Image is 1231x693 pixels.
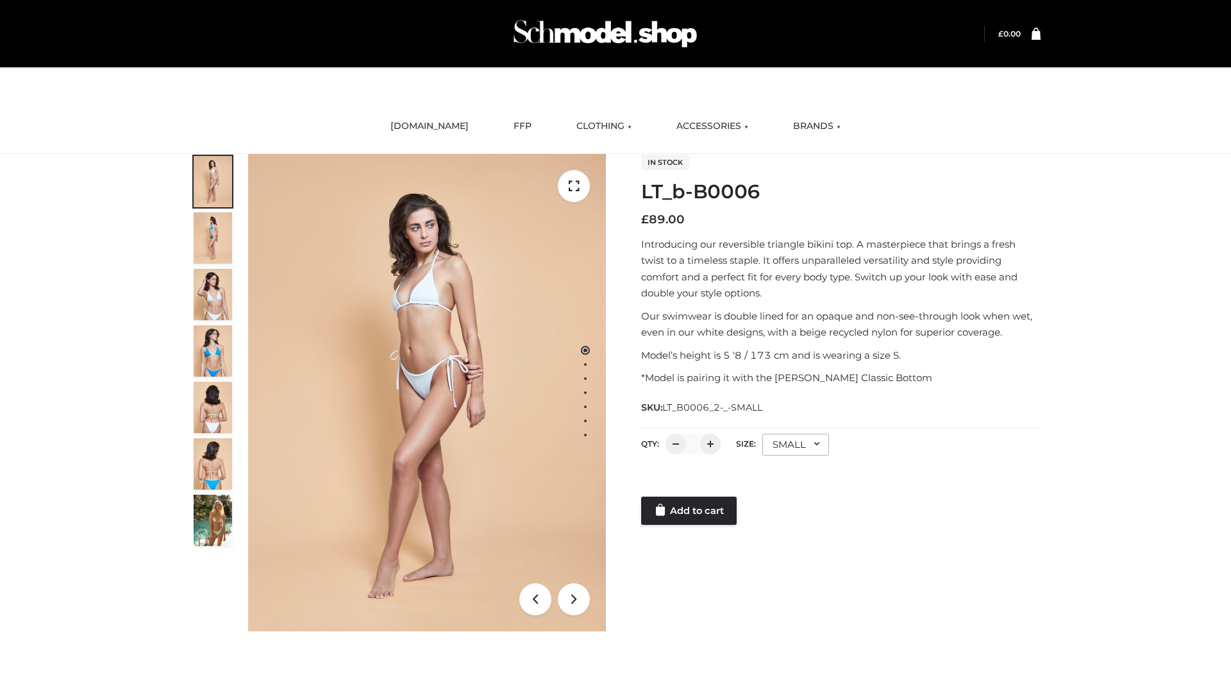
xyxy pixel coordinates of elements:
[667,112,758,141] a: ACCESSORIES
[998,29,1021,38] bdi: 0.00
[641,497,737,525] a: Add to cart
[641,370,1041,386] p: *Model is pairing it with the [PERSON_NAME] Classic Bottom
[194,495,232,546] img: Arieltop_CloudNine_AzureSky2.jpg
[736,439,756,449] label: Size:
[998,29,1003,38] span: £
[783,112,850,141] a: BRANDS
[762,434,829,456] div: SMALL
[194,382,232,433] img: ArielClassicBikiniTop_CloudNine_AzureSky_OW114ECO_7-scaled.jpg
[504,112,541,141] a: FFP
[998,29,1021,38] a: £0.00
[194,212,232,264] img: ArielClassicBikiniTop_CloudNine_AzureSky_OW114ECO_2-scaled.jpg
[641,439,659,449] label: QTY:
[567,112,641,141] a: CLOTHING
[641,308,1041,341] p: Our swimwear is double lined for an opaque and non-see-through look when wet, even in our white d...
[641,212,649,227] span: £
[662,402,762,413] span: LT_B0006_2-_-SMALL
[641,155,689,170] span: In stock
[509,8,701,59] img: Schmodel Admin 964
[194,325,232,377] img: ArielClassicBikiniTop_CloudNine_AzureSky_OW114ECO_4-scaled.jpg
[194,438,232,490] img: ArielClassicBikiniTop_CloudNine_AzureSky_OW114ECO_8-scaled.jpg
[194,156,232,207] img: ArielClassicBikiniTop_CloudNine_AzureSky_OW114ECO_1-scaled.jpg
[641,212,685,227] bdi: 89.00
[248,154,606,631] img: ArielClassicBikiniTop_CloudNine_AzureSky_OW114ECO_1
[641,347,1041,364] p: Model’s height is 5 ‘8 / 173 cm and is wearing a size S.
[194,269,232,320] img: ArielClassicBikiniTop_CloudNine_AzureSky_OW114ECO_3-scaled.jpg
[381,112,478,141] a: [DOMAIN_NAME]
[641,180,1041,203] h1: LT_b-B0006
[641,236,1041,302] p: Introducing our reversible triangle bikini top. A masterpiece that brings a fresh twist to a time...
[641,400,764,415] span: SKU:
